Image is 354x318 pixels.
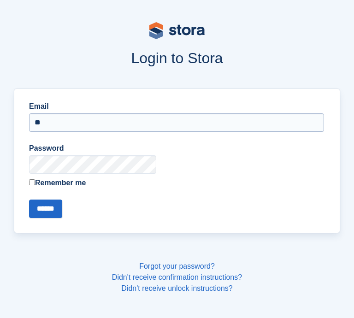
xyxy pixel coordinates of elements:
label: Remember me [29,177,324,188]
a: Didn't receive unlock instructions? [121,284,232,292]
label: Email [29,101,324,112]
a: Forgot your password? [139,262,215,270]
label: Password [29,143,324,154]
img: stora-logo-53a41332b3708ae10de48c4981b4e9114cc0af31d8433b30ea865607fb682f29.svg [149,22,205,39]
input: Remember me [29,179,35,185]
a: Didn't receive confirmation instructions? [112,273,242,281]
h1: Login to Stora [14,50,340,66]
